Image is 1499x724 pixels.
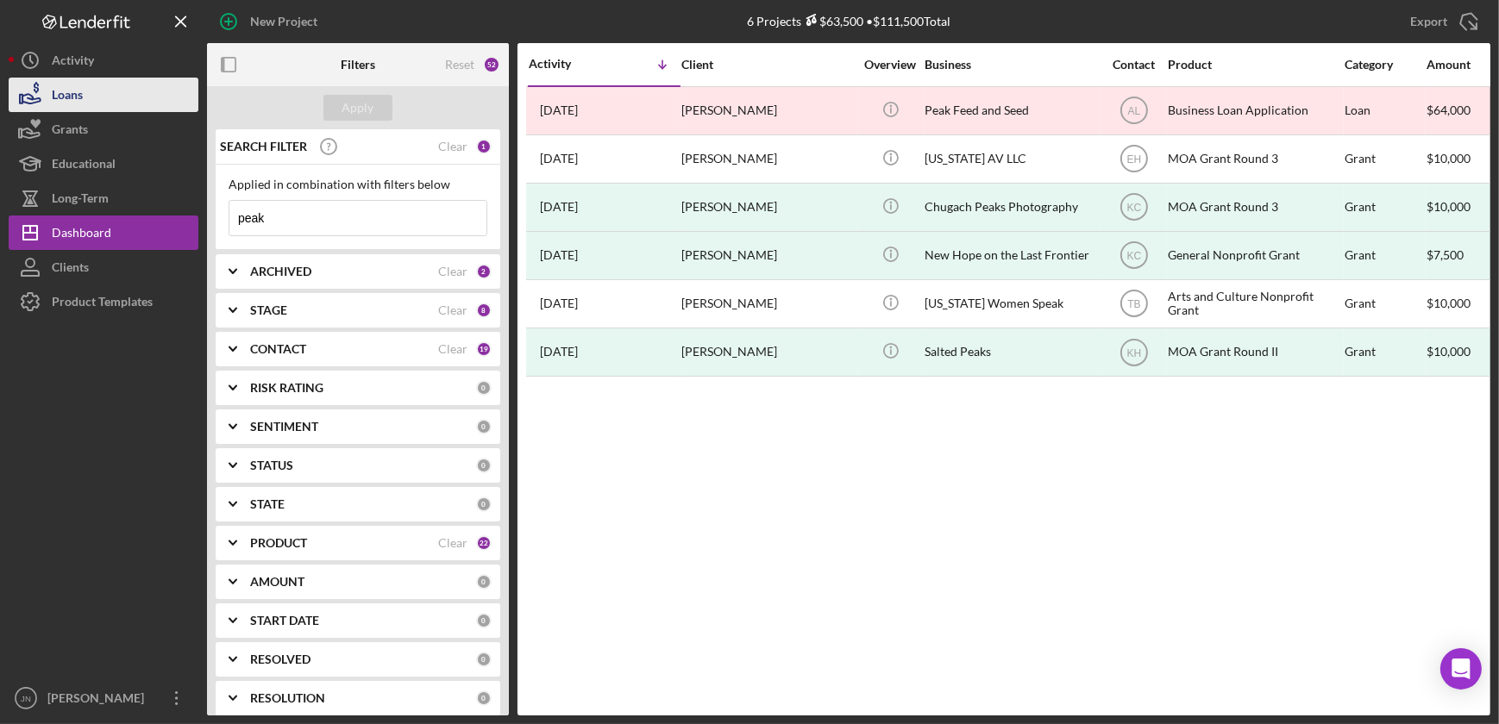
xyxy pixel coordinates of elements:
[1345,184,1425,230] div: Grant
[1345,233,1425,278] div: Grant
[445,58,474,72] div: Reset
[476,535,492,551] div: 22
[1410,4,1447,39] div: Export
[438,303,467,317] div: Clear
[250,265,311,278] b: ARCHIVED
[476,303,492,318] div: 8
[9,78,198,112] button: Loans
[1127,105,1140,117] text: AL
[1345,136,1425,182] div: Grant
[1427,233,1491,278] div: $7,500
[681,329,854,375] div: [PERSON_NAME]
[250,4,317,39] div: New Project
[476,574,492,590] div: 0
[9,112,198,147] button: Grants
[476,690,492,706] div: 0
[207,4,335,39] button: New Project
[52,112,88,151] div: Grants
[540,296,578,310] time: 2020-12-14 23:24
[1345,88,1425,134] div: Loan
[476,419,492,434] div: 0
[21,694,31,703] text: JN
[9,147,198,181] button: Educational
[250,381,323,395] b: RISK RATING
[801,14,863,28] div: $63,500
[476,380,492,396] div: 0
[438,140,467,153] div: Clear
[341,58,375,72] b: Filters
[1168,184,1340,230] div: MOA Grant Round 3
[925,233,1097,278] div: New Hope on the Last Frontier
[483,56,500,73] div: 52
[925,184,1097,230] div: Chugach Peaks Photography
[52,250,89,289] div: Clients
[250,342,306,356] b: CONTACT
[1345,58,1425,72] div: Category
[250,420,318,434] b: SENTIMENT
[1168,88,1340,134] div: Business Loan Application
[9,43,198,78] button: Activity
[1427,58,1491,72] div: Amount
[1440,648,1482,690] div: Open Intercom Messenger
[1126,202,1141,214] text: KC
[1126,346,1141,359] text: KH
[1126,250,1141,262] text: KC
[9,215,198,250] a: Dashboard
[220,140,307,153] b: SEARCH FILTER
[9,681,198,715] button: JN[PERSON_NAME]
[1427,88,1491,134] div: $64,000
[250,536,307,550] b: PRODUCT
[747,14,950,28] div: 6 Projects • $111,500 Total
[1168,281,1340,327] div: Arts and Culture Nonprofit Grant
[9,250,198,284] button: Clients
[1345,329,1425,375] div: Grant
[52,78,83,116] div: Loans
[52,284,153,323] div: Product Templates
[52,147,116,185] div: Educational
[1427,329,1491,375] div: $10,000
[1393,4,1490,39] button: Export
[529,57,605,71] div: Activity
[1127,298,1140,310] text: TB
[43,681,155,720] div: [PERSON_NAME]
[323,95,392,121] button: Apply
[476,264,492,279] div: 2
[250,303,287,317] b: STAGE
[1101,58,1166,72] div: Contact
[250,497,285,511] b: STATE
[540,103,578,117] time: 2025-08-21 16:07
[438,342,467,356] div: Clear
[250,614,319,627] b: START DATE
[476,613,492,628] div: 0
[9,181,198,215] button: Long-Term
[9,284,198,319] a: Product Templates
[476,652,492,667] div: 0
[925,136,1097,182] div: [US_STATE] AV LLC
[476,341,492,357] div: 19
[681,88,854,134] div: [PERSON_NAME]
[540,152,578,165] time: 2021-02-21 22:47
[52,215,111,254] div: Dashboard
[925,329,1097,375] div: Salted Peaks
[681,233,854,278] div: [PERSON_NAME]
[1168,136,1340,182] div: MOA Grant Round 3
[250,652,310,666] b: RESOLVED
[1168,58,1340,72] div: Product
[250,459,293,472] b: STATUS
[52,181,109,220] div: Long-Term
[925,281,1097,327] div: [US_STATE] Women Speak
[540,345,578,359] time: 2020-10-20 17:46
[476,139,492,154] div: 1
[1168,329,1340,375] div: MOA Grant Round II
[1427,281,1491,327] div: $10,000
[342,95,374,121] div: Apply
[476,496,492,512] div: 0
[858,58,923,72] div: Overview
[1168,233,1340,278] div: General Nonprofit Grant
